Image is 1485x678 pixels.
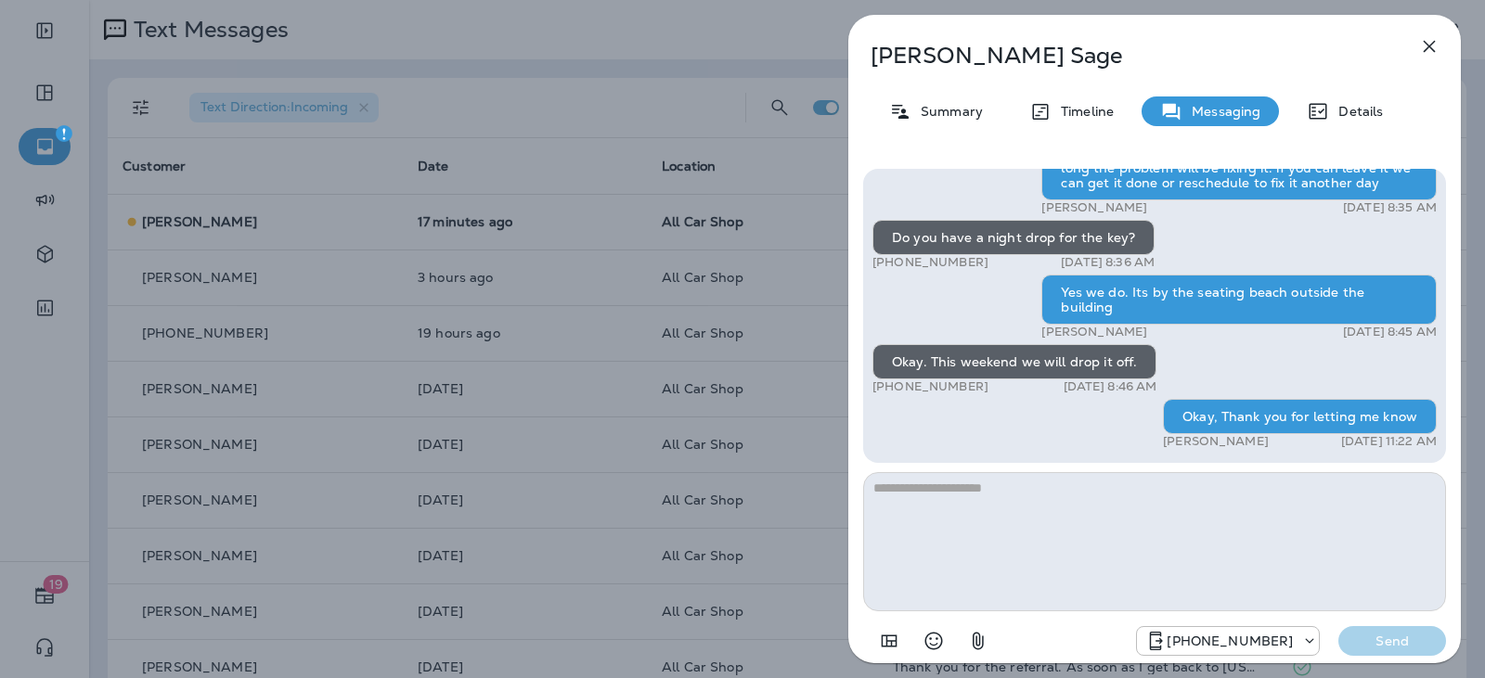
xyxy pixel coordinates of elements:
[911,104,983,119] p: Summary
[1182,104,1260,119] p: Messaging
[1163,399,1437,434] div: Okay, Thank you for letting me know
[1163,434,1269,449] p: [PERSON_NAME]
[1343,325,1437,339] p: [DATE] 8:45 AM
[1041,275,1437,325] div: Yes we do. Its by the seating beach outside the building
[1064,379,1157,394] p: [DATE] 8:46 AM
[1041,325,1147,339] p: [PERSON_NAME]
[872,255,988,270] p: [PHONE_NUMBER]
[1343,200,1437,215] p: [DATE] 8:35 AM
[871,43,1377,69] p: [PERSON_NAME] Sage
[871,622,908,659] button: Add in a premade template
[1041,200,1147,215] p: [PERSON_NAME]
[1341,434,1437,449] p: [DATE] 11:22 AM
[872,220,1155,255] div: Do you have a night drop for the key?
[872,344,1156,379] div: Okay. This weekend we will drop it off.
[1167,633,1293,648] p: [PHONE_NUMBER]
[1061,255,1155,270] p: [DATE] 8:36 AM
[872,379,988,394] p: [PHONE_NUMBER]
[1329,104,1383,119] p: Details
[1137,630,1319,652] div: +1 (689) 265-4479
[1052,104,1114,119] p: Timeline
[915,622,952,659] button: Select an emoji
